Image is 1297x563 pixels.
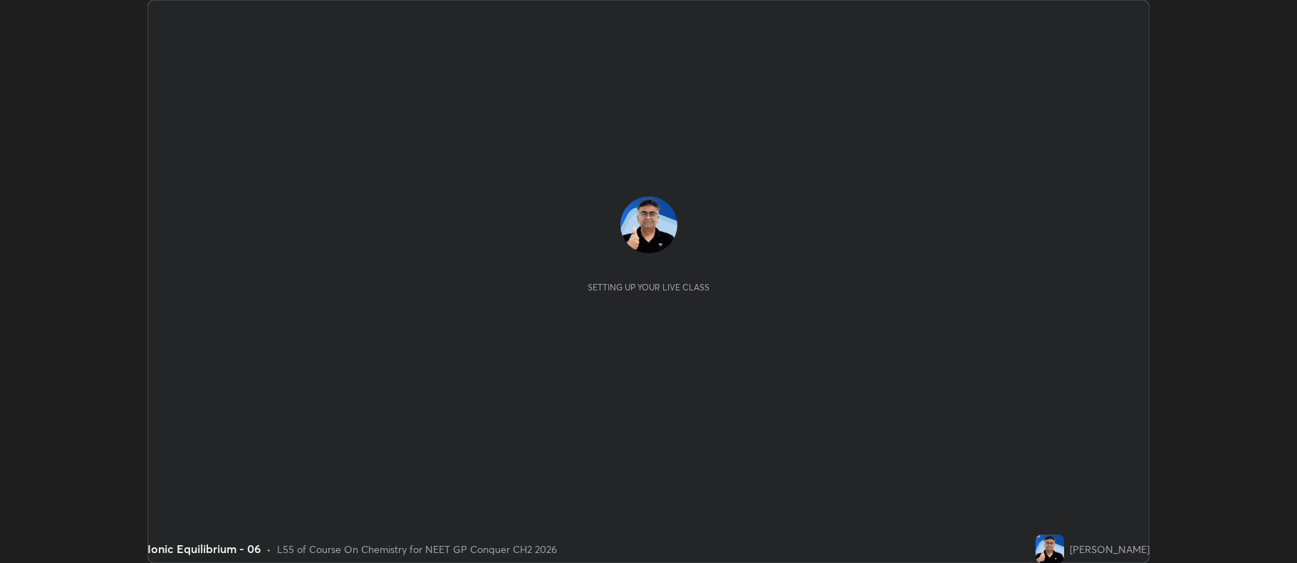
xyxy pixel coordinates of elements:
div: L55 of Course On Chemistry for NEET GP Conquer CH2 2026 [277,542,557,557]
img: 70078ab83c4441578058b208f417289e.jpg [620,196,677,253]
div: Ionic Equilibrium - 06 [147,540,261,557]
img: 70078ab83c4441578058b208f417289e.jpg [1036,535,1064,563]
div: • [266,542,271,557]
div: Setting up your live class [588,282,709,293]
div: [PERSON_NAME] [1070,542,1150,557]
